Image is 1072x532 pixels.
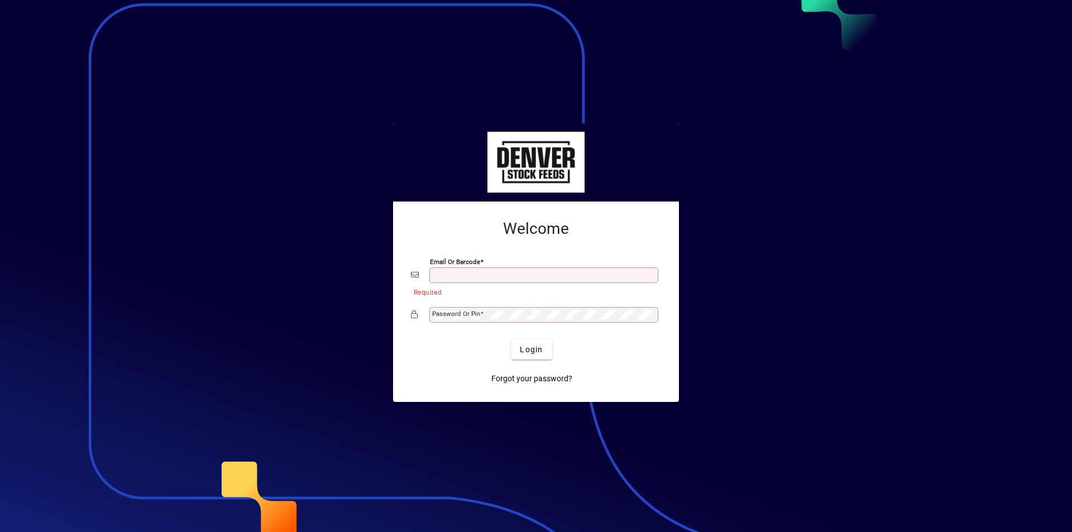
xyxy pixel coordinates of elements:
[487,368,577,389] a: Forgot your password?
[414,286,652,298] mat-error: Required
[432,310,480,318] mat-label: Password or Pin
[511,339,552,360] button: Login
[520,344,543,356] span: Login
[430,258,480,266] mat-label: Email or Barcode
[491,373,572,385] span: Forgot your password?
[411,219,661,238] h2: Welcome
